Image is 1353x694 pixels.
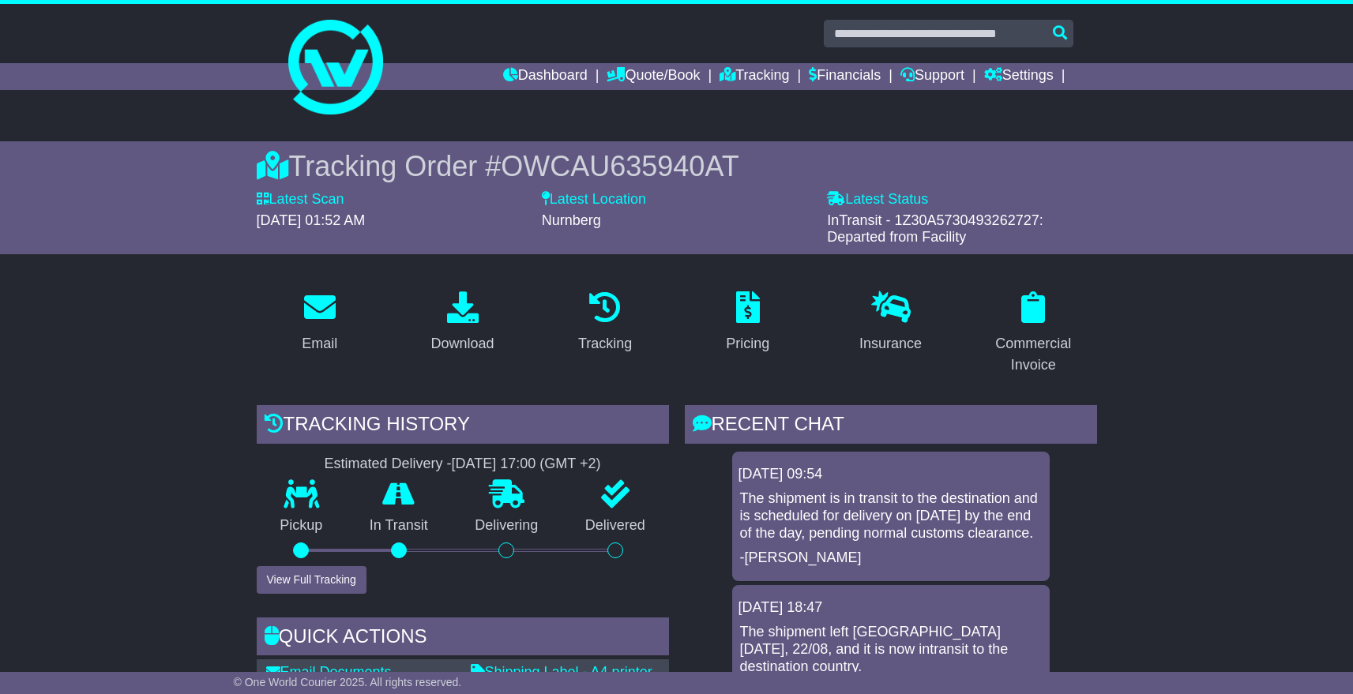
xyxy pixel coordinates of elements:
[726,333,769,355] div: Pricing
[827,212,1043,246] span: InTransit - 1Z30A5730493262727: Departed from Facility
[257,617,669,660] div: Quick Actions
[849,286,932,360] a: Insurance
[740,550,1042,567] p: -[PERSON_NAME]
[471,664,652,680] a: Shipping Label - A4 printer
[257,212,366,228] span: [DATE] 01:52 AM
[257,566,366,594] button: View Full Tracking
[900,63,964,90] a: Support
[980,333,1087,376] div: Commercial Invoice
[809,63,881,90] a: Financials
[739,599,1043,617] div: [DATE] 18:47
[984,63,1054,90] a: Settings
[716,286,780,360] a: Pricing
[346,517,452,535] p: In Transit
[257,149,1097,183] div: Tracking Order #
[420,286,504,360] a: Download
[542,212,601,228] span: Nurnberg
[568,286,642,360] a: Tracking
[257,405,669,448] div: Tracking history
[452,456,601,473] div: [DATE] 17:00 (GMT +2)
[562,517,669,535] p: Delivered
[578,333,632,355] div: Tracking
[266,664,392,680] a: Email Documents
[970,286,1097,381] a: Commercial Invoice
[430,333,494,355] div: Download
[257,517,347,535] p: Pickup
[302,333,337,355] div: Email
[452,517,562,535] p: Delivering
[542,191,646,208] label: Latest Location
[257,191,344,208] label: Latest Scan
[859,333,922,355] div: Insurance
[234,676,462,688] span: © One World Courier 2025. All rights reserved.
[740,624,1042,675] p: The shipment left [GEOGRAPHIC_DATA] [DATE], 22/08, and it is now intransit to the destination cou...
[291,286,348,360] a: Email
[740,490,1042,542] p: The shipment is in transit to the destination and is scheduled for delivery on [DATE] by the end ...
[501,150,739,182] span: OWCAU635940AT
[685,405,1097,448] div: RECENT CHAT
[503,63,588,90] a: Dashboard
[720,63,789,90] a: Tracking
[607,63,700,90] a: Quote/Book
[257,456,669,473] div: Estimated Delivery -
[739,466,1043,483] div: [DATE] 09:54
[827,191,928,208] label: Latest Status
